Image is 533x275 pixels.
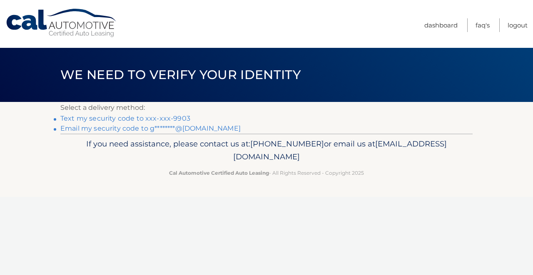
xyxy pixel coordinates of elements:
a: Dashboard [424,18,458,32]
p: If you need assistance, please contact us at: or email us at [66,137,467,164]
a: Email my security code to g********@[DOMAIN_NAME] [60,124,241,132]
p: Select a delivery method: [60,102,473,114]
a: Cal Automotive [5,8,118,38]
a: Text my security code to xxx-xxx-9903 [60,114,190,122]
span: We need to verify your identity [60,67,301,82]
strong: Cal Automotive Certified Auto Leasing [169,170,269,176]
p: - All Rights Reserved - Copyright 2025 [66,168,467,177]
a: FAQ's [476,18,490,32]
span: [PHONE_NUMBER] [250,139,324,149]
a: Logout [508,18,528,32]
